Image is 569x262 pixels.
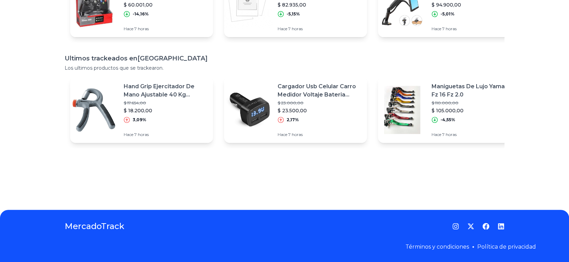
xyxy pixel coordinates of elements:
[278,26,361,32] p: Hace 7 horas
[70,86,118,134] img: Featured image
[65,54,504,63] h1: Ultimos trackeados en [GEOGRAPHIC_DATA]
[378,77,521,143] a: Featured imageManiguetas De Lujo Yamaha Fz 16 Fz 2.0$ 110.000,00$ 105.000,00-4,55%Hace 7 horas
[124,107,208,114] p: $ 18.200,00
[124,1,208,8] p: $ 60.001,00
[124,100,208,106] p: $ 17.654,00
[440,117,455,123] p: -4,55%
[124,26,208,32] p: Hace 7 horas
[482,223,489,230] a: Facebook
[278,1,361,8] p: $ 82.935,00
[133,117,146,123] p: 3,09%
[278,107,361,114] p: $ 23.500,00
[432,100,515,106] p: $ 110.000,00
[440,11,455,17] p: -5,01%
[287,117,299,123] p: 2,17%
[432,82,515,99] p: Maniguetas De Lujo Yamaha Fz 16 Fz 2.0
[278,100,361,106] p: $ 23.000,00
[452,223,459,230] a: Instagram
[224,77,367,143] a: Featured imageCargador Usb Celular Carro Medidor Voltaje Bateria Vehicular$ 23.000,00$ 23.500,002...
[133,11,149,17] p: -14,16%
[278,82,361,99] p: Cargador Usb Celular Carro Medidor Voltaje Bateria Vehicular
[467,223,474,230] a: Twitter
[378,86,426,134] img: Featured image
[432,1,515,8] p: $ 94.900,00
[432,107,515,114] p: $ 105.000,00
[124,132,208,137] p: Hace 7 horas
[70,77,213,143] a: Featured imageHand Grip Ejercitador De Mano Ajustable 40 Kg Sportfitness$ 17.654,00$ 18.200,003,0...
[287,11,300,17] p: -5,15%
[124,82,208,99] p: Hand Grip Ejercitador De Mano Ajustable 40 Kg Sportfitness
[65,65,504,71] p: Los ultimos productos que se trackearon.
[432,132,515,137] p: Hace 7 horas
[498,223,504,230] a: LinkedIn
[432,26,515,32] p: Hace 7 horas
[477,243,536,250] a: Política de privacidad
[405,243,469,250] a: Términos y condiciones
[65,221,124,232] a: MercadoTrack
[278,132,361,137] p: Hace 7 horas
[224,86,272,134] img: Featured image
